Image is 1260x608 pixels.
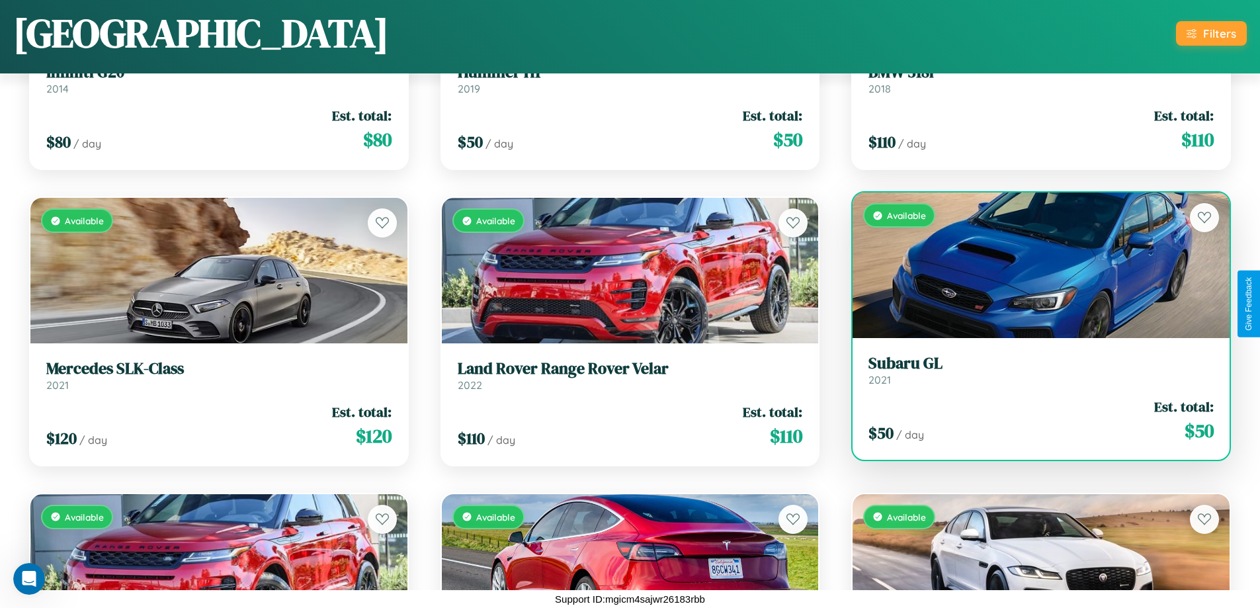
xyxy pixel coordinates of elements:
[65,215,104,226] span: Available
[555,590,705,608] p: Support ID: mgicm4sajwr26183rbb
[868,63,1214,95] a: BMW 318i2018
[458,359,803,378] h3: Land Rover Range Rover Velar
[458,82,480,95] span: 2019
[896,428,924,441] span: / day
[485,137,513,150] span: / day
[458,378,482,392] span: 2022
[770,423,802,449] span: $ 110
[868,131,896,153] span: $ 110
[13,6,389,60] h1: [GEOGRAPHIC_DATA]
[868,422,894,444] span: $ 50
[363,126,392,153] span: $ 80
[868,82,891,95] span: 2018
[332,402,392,421] span: Est. total:
[487,433,515,447] span: / day
[332,106,392,125] span: Est. total:
[458,63,803,95] a: Hummer H12019
[887,210,926,221] span: Available
[887,511,926,523] span: Available
[46,359,392,392] a: Mercedes SLK-Class2021
[743,106,802,125] span: Est. total:
[13,563,45,595] iframe: Intercom live chat
[1176,21,1247,46] button: Filters
[476,511,515,523] span: Available
[65,511,104,523] span: Available
[1154,106,1214,125] span: Est. total:
[46,82,69,95] span: 2014
[458,359,803,392] a: Land Rover Range Rover Velar2022
[46,63,392,95] a: Infiniti G202014
[46,378,69,392] span: 2021
[458,131,483,153] span: $ 50
[356,423,392,449] span: $ 120
[458,427,485,449] span: $ 110
[1154,397,1214,416] span: Est. total:
[46,427,77,449] span: $ 120
[868,354,1214,386] a: Subaru GL2021
[773,126,802,153] span: $ 50
[476,215,515,226] span: Available
[743,402,802,421] span: Est. total:
[898,137,926,150] span: / day
[1185,417,1214,444] span: $ 50
[868,373,891,386] span: 2021
[46,131,71,153] span: $ 80
[1244,277,1253,331] div: Give Feedback
[46,359,392,378] h3: Mercedes SLK-Class
[1203,26,1236,40] div: Filters
[79,433,107,447] span: / day
[73,137,101,150] span: / day
[868,354,1214,373] h3: Subaru GL
[1181,126,1214,153] span: $ 110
